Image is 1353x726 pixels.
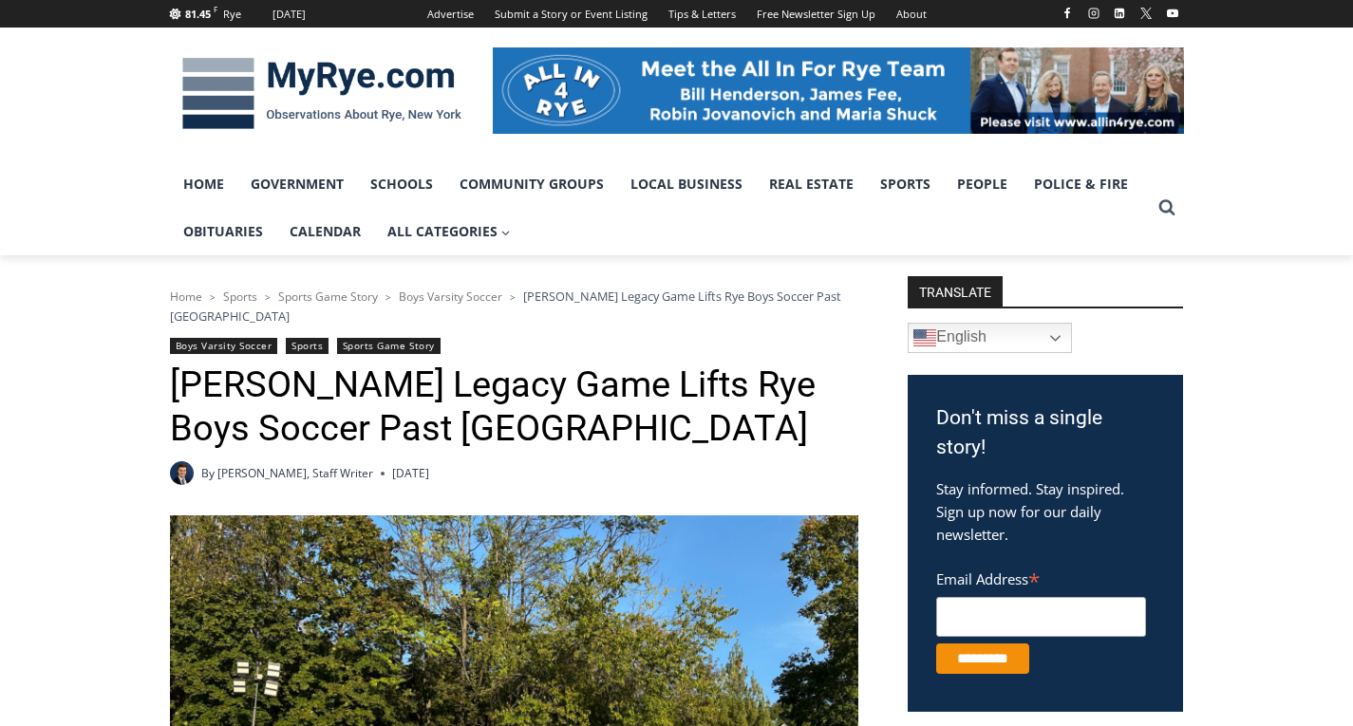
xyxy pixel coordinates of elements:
[170,461,194,485] a: Author image
[936,403,1155,463] h3: Don't miss a single story!
[170,461,194,485] img: Charlie Morris headshot PROFESSIONAL HEADSHOT
[170,338,278,354] a: Boys Varsity Soccer
[392,464,429,482] time: [DATE]
[867,160,944,208] a: Sports
[272,6,306,23] div: [DATE]
[1135,2,1157,25] a: X
[214,4,217,14] span: F
[1150,191,1184,225] button: View Search Form
[385,290,391,304] span: >
[936,477,1155,546] p: Stay informed. Stay inspired. Sign up now for our daily newsletter.
[237,160,357,208] a: Government
[493,47,1184,133] img: All in for Rye
[374,208,524,255] a: All Categories
[170,160,1150,256] nav: Primary Navigation
[913,326,936,349] img: en
[223,6,241,23] div: Rye
[510,290,516,304] span: >
[936,560,1146,594] label: Email Address
[399,289,502,305] a: Boys Varsity Soccer
[170,160,237,208] a: Home
[908,323,1072,353] a: English
[756,160,867,208] a: Real Estate
[387,221,511,242] span: All Categories
[276,208,374,255] a: Calendar
[1056,2,1079,25] a: Facebook
[265,290,271,304] span: >
[1021,160,1141,208] a: Police & Fire
[170,208,276,255] a: Obituaries
[170,289,202,305] a: Home
[1108,2,1131,25] a: Linkedin
[286,338,329,354] a: Sports
[337,338,441,354] a: Sports Game Story
[944,160,1021,208] a: People
[1082,2,1105,25] a: Instagram
[185,7,211,21] span: 81.45
[170,287,858,326] nav: Breadcrumbs
[217,465,373,481] a: [PERSON_NAME], Staff Writer
[908,276,1003,307] strong: TRANSLATE
[170,363,858,450] h1: [PERSON_NAME] Legacy Game Lifts Rye Boys Soccer Past [GEOGRAPHIC_DATA]
[1161,2,1184,25] a: YouTube
[357,160,446,208] a: Schools
[201,464,215,482] span: By
[278,289,378,305] a: Sports Game Story
[170,45,474,143] img: MyRye.com
[170,288,841,324] span: [PERSON_NAME] Legacy Game Lifts Rye Boys Soccer Past [GEOGRAPHIC_DATA]
[223,289,257,305] a: Sports
[210,290,216,304] span: >
[446,160,617,208] a: Community Groups
[617,160,756,208] a: Local Business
